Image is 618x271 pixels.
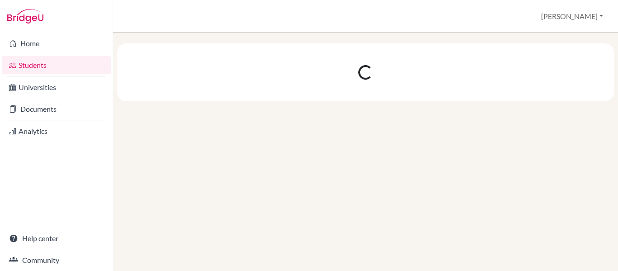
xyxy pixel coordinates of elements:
a: Help center [2,229,111,247]
button: [PERSON_NAME] [537,8,607,25]
a: Documents [2,100,111,118]
a: Community [2,251,111,269]
a: Home [2,34,111,52]
a: Analytics [2,122,111,140]
a: Universities [2,78,111,96]
a: Students [2,56,111,74]
img: Bridge-U [7,9,43,24]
